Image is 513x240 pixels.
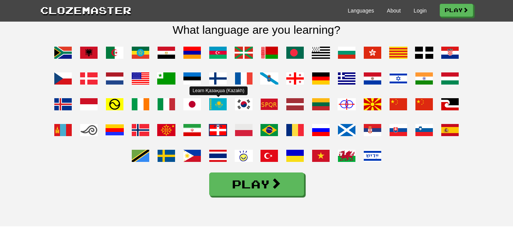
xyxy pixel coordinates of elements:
div: Learn Қазақша (Kazakh) [189,86,247,95]
a: Login [414,7,426,14]
a: Play [440,4,473,17]
h2: What language are you learning? [40,24,473,36]
a: Languages [348,7,374,14]
a: Play [209,173,304,196]
a: About [387,7,401,14]
a: Clozemaster [40,3,131,17]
